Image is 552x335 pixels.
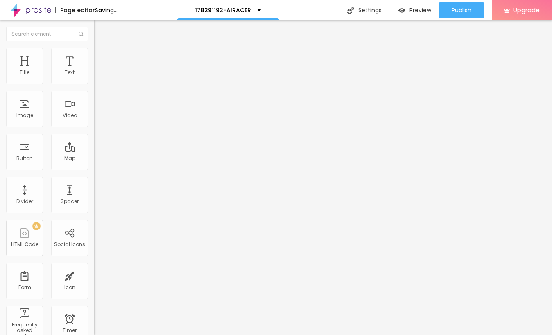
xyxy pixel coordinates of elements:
[439,2,484,18] button: Publish
[20,70,29,75] div: Title
[61,199,79,204] div: Spacer
[452,7,471,14] span: Publish
[64,156,75,161] div: Map
[16,156,33,161] div: Button
[16,113,33,118] div: Image
[55,7,95,13] div: Page editor
[94,20,552,335] iframe: Editor
[95,7,118,13] div: Saving...
[54,242,85,247] div: Social Icons
[398,7,405,14] img: view-1.svg
[390,2,439,18] button: Preview
[63,328,77,333] div: Timer
[195,7,251,13] p: 178291192-AIRACER
[513,7,540,14] span: Upgrade
[65,70,75,75] div: Text
[347,7,354,14] img: Icone
[11,242,38,247] div: HTML Code
[64,285,75,290] div: Icon
[16,199,33,204] div: Divider
[409,7,431,14] span: Preview
[63,113,77,118] div: Video
[6,27,88,41] input: Search element
[79,32,84,36] img: Icone
[18,285,31,290] div: Form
